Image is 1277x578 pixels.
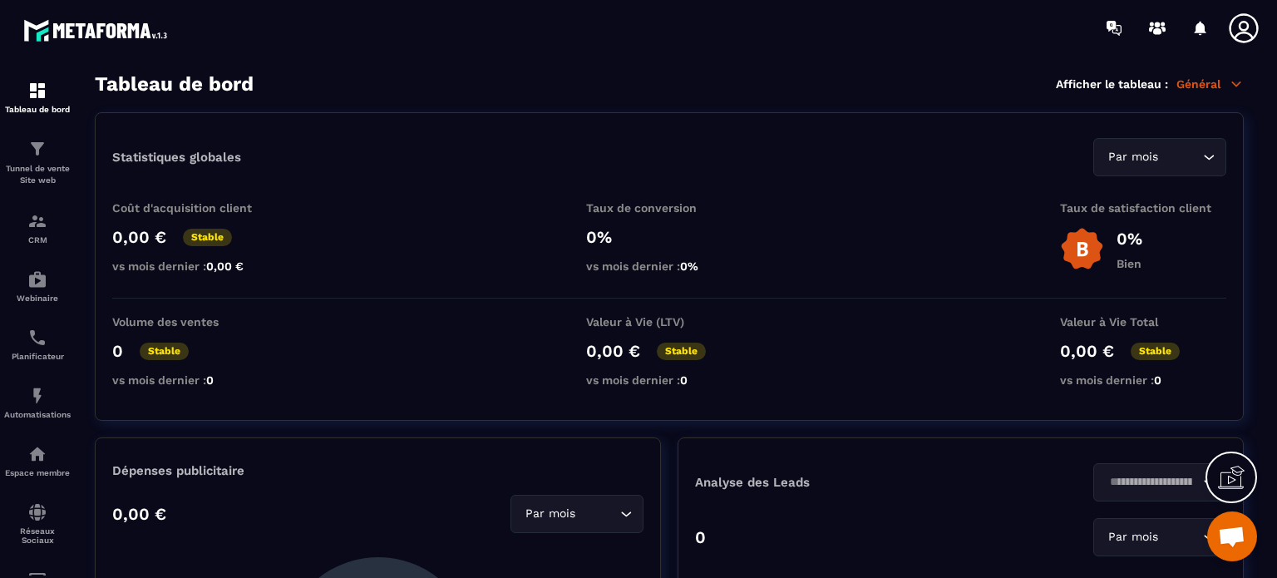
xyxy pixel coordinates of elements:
[579,505,616,523] input: Search for option
[657,343,706,360] p: Stable
[4,105,71,114] p: Tableau de bord
[1093,138,1226,176] div: Search for option
[112,315,279,329] p: Volume des ventes
[112,504,166,524] p: 0,00 €
[4,235,71,245] p: CRM
[27,328,47,348] img: scheduler
[695,527,706,547] p: 0
[27,444,47,464] img: automations
[4,163,71,186] p: Tunnel de vente Site web
[1117,229,1142,249] p: 0%
[183,229,232,246] p: Stable
[4,410,71,419] p: Automatisations
[4,315,71,373] a: schedulerschedulerPlanificateur
[1060,373,1226,387] p: vs mois dernier :
[1104,148,1161,166] span: Par mois
[586,315,752,329] p: Valeur à Vie (LTV)
[586,201,752,215] p: Taux de conversion
[112,201,279,215] p: Coût d'acquisition client
[112,150,241,165] p: Statistiques globales
[4,526,71,545] p: Réseaux Sociaux
[112,341,123,361] p: 0
[1060,227,1104,271] img: b-badge-o.b3b20ee6.svg
[4,352,71,361] p: Planificateur
[680,259,698,273] span: 0%
[27,502,47,522] img: social-network
[1161,528,1199,546] input: Search for option
[680,373,688,387] span: 0
[586,341,640,361] p: 0,00 €
[695,475,961,490] p: Analyse des Leads
[112,463,643,478] p: Dépenses publicitaire
[206,259,244,273] span: 0,00 €
[521,505,579,523] span: Par mois
[1161,148,1199,166] input: Search for option
[1104,473,1199,492] input: Search for option
[1093,518,1226,556] div: Search for option
[140,343,189,360] p: Stable
[1117,257,1142,270] p: Bien
[4,490,71,557] a: social-networksocial-networkRéseaux Sociaux
[510,495,643,533] div: Search for option
[1154,373,1161,387] span: 0
[1056,77,1168,91] p: Afficher le tableau :
[23,15,173,46] img: logo
[4,468,71,477] p: Espace membre
[586,227,752,247] p: 0%
[27,81,47,101] img: formation
[206,373,214,387] span: 0
[112,373,279,387] p: vs mois dernier :
[586,373,752,387] p: vs mois dernier :
[112,259,279,273] p: vs mois dernier :
[95,72,254,96] h3: Tableau de bord
[1093,463,1226,501] div: Search for option
[4,199,71,257] a: formationformationCRM
[586,259,752,273] p: vs mois dernier :
[1060,315,1226,329] p: Valeur à Vie Total
[1131,343,1180,360] p: Stable
[1060,341,1114,361] p: 0,00 €
[27,386,47,406] img: automations
[4,294,71,303] p: Webinaire
[1104,528,1161,546] span: Par mois
[27,139,47,159] img: formation
[27,269,47,289] img: automations
[4,373,71,432] a: automationsautomationsAutomatisations
[112,227,166,247] p: 0,00 €
[1060,201,1226,215] p: Taux de satisfaction client
[1176,77,1244,91] p: Général
[4,432,71,490] a: automationsautomationsEspace membre
[4,257,71,315] a: automationsautomationsWebinaire
[1207,511,1257,561] div: Ouvrir le chat
[4,126,71,199] a: formationformationTunnel de vente Site web
[4,68,71,126] a: formationformationTableau de bord
[27,211,47,231] img: formation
